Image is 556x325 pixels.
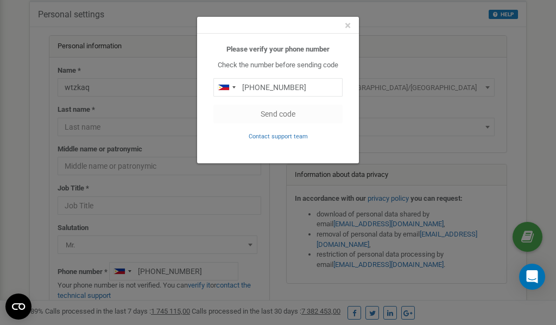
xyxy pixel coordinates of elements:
a: Contact support team [249,132,308,140]
button: Open CMP widget [5,294,31,320]
button: Close [345,20,351,31]
span: × [345,19,351,32]
p: Check the number before sending code [213,60,343,71]
div: Open Intercom Messenger [519,264,545,290]
b: Please verify your phone number [226,45,330,53]
button: Send code [213,105,343,123]
input: 0905 123 4567 [213,78,343,97]
div: Telephone country code [214,79,239,96]
small: Contact support team [249,133,308,140]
